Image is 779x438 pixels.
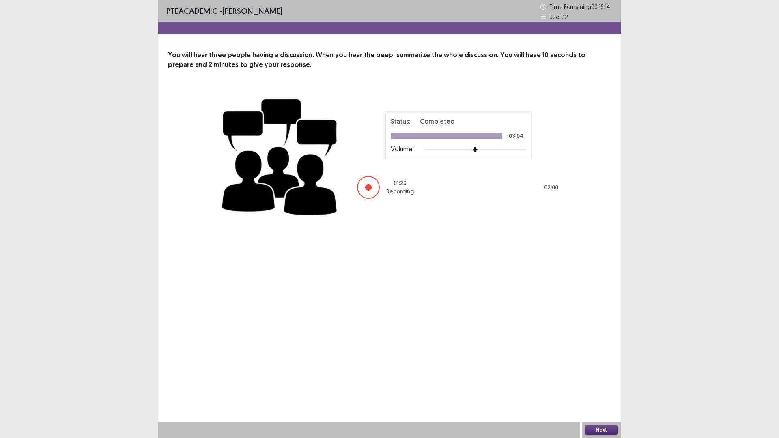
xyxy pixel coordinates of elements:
span: PTE academic [166,6,217,16]
p: 01 : 23 [394,179,407,187]
img: group-discussion [219,89,341,222]
p: - [PERSON_NAME] [166,5,282,17]
p: Completed [420,116,455,126]
img: arrow-thumb [472,147,478,152]
p: You will hear three people having a discussion. When you hear the beep, summarize the whole discu... [168,50,611,70]
button: Next [585,425,618,435]
p: 30 of 32 [549,13,568,21]
p: Status: [391,116,410,126]
p: 02 : 00 [544,183,558,192]
p: Recording [386,187,414,196]
p: 03:04 [509,133,523,139]
p: Time Remaining 00 : 16 : 14 [549,2,613,11]
p: Volume: [391,144,414,154]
